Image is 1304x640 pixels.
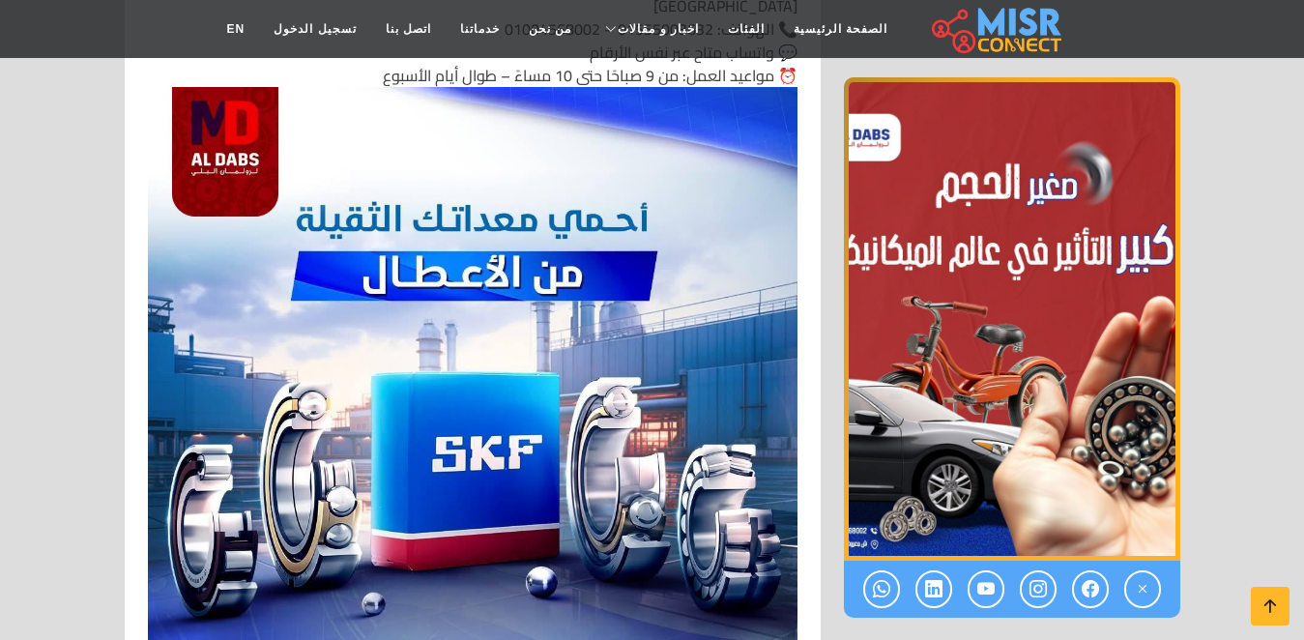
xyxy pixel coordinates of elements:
a: EN [213,11,260,47]
a: الفئات [713,11,779,47]
a: من نحن [514,11,586,47]
a: اخبار و مقالات [586,11,713,47]
a: الصفحة الرئيسية [779,11,902,47]
a: خدماتنا [446,11,514,47]
img: main.misr_connect [932,5,1061,53]
img: شركة الدبس الهندسية للاستيراد والتصدير [844,77,1180,561]
span: اخبار و مقالات [618,20,699,38]
a: تسجيل الدخول [259,11,370,47]
a: اتصل بنا [371,11,446,47]
div: NaN / 1 [844,77,1180,561]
